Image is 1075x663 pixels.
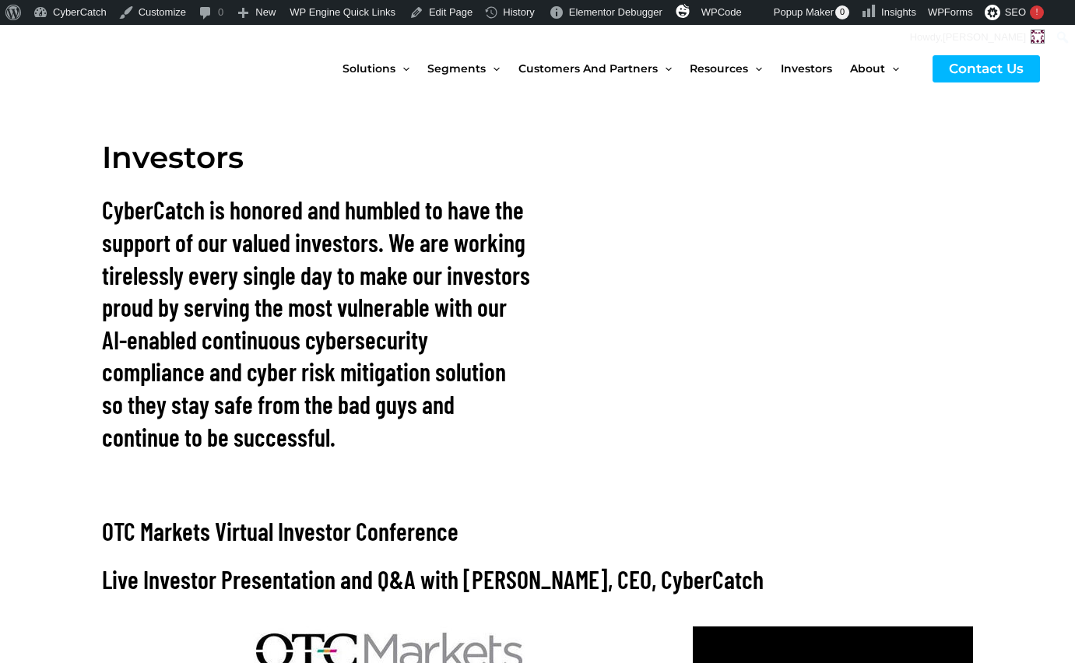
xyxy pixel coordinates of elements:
h2: CyberCatch is honored and humbled to have the support of our valued investors. We are working tir... [102,194,530,453]
a: Investors [781,36,850,101]
img: CyberCatch [27,37,214,101]
span: Menu Toggle [885,36,899,101]
span: Menu Toggle [748,36,762,101]
h2: Live Investor Presentation and Q&A with [PERSON_NAME], CEO, CyberCatch [102,563,974,596]
span: Investors [781,36,832,101]
div: ! [1030,5,1044,19]
span: Solutions [343,36,395,101]
span: Menu Toggle [486,36,500,101]
span: 0 [835,5,849,19]
a: Howdy, [905,25,1051,50]
a: Contact Us [933,55,1040,82]
span: Segments [427,36,486,101]
span: Menu Toggle [395,36,409,101]
h1: Investors [102,136,530,179]
nav: Site Navigation: New Main Menu [343,36,917,101]
span: Customers and Partners [518,36,658,101]
span: SEO [1005,6,1026,18]
span: Menu Toggle [658,36,672,101]
h2: OTC Markets Virtual Investor Conference [102,515,974,548]
img: svg+xml;base64,PHN2ZyB4bWxucz0iaHR0cDovL3d3dy53My5vcmcvMjAwMC9zdmciIHZpZXdCb3g9IjAgMCAzMiAzMiI+PG... [676,4,690,18]
span: About [850,36,885,101]
span: Resources [690,36,748,101]
span: [PERSON_NAME] [943,31,1026,43]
